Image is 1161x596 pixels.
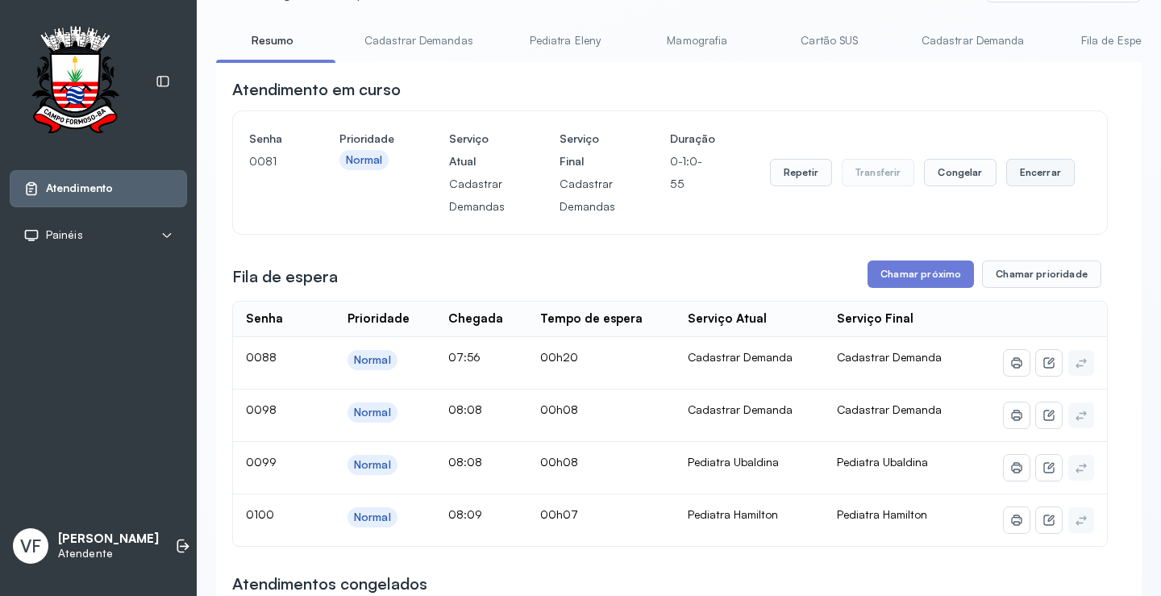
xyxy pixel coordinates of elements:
[670,150,715,195] p: 0-1:0-55
[540,455,578,469] span: 00h08
[540,507,578,521] span: 00h07
[347,311,410,327] div: Prioridade
[449,173,505,218] p: Cadastrar Demandas
[837,507,927,521] span: Pediatra Hamilton
[688,455,812,469] div: Pediatra Ubaldina
[688,350,812,365] div: Cadastrar Demanda
[246,311,283,327] div: Senha
[246,350,277,364] span: 0088
[354,353,391,367] div: Normal
[232,78,401,101] h3: Atendimento em curso
[773,27,886,54] a: Cartão SUS
[842,159,915,186] button: Transferir
[17,26,133,138] img: Logotipo do estabelecimento
[688,311,767,327] div: Serviço Atual
[348,27,489,54] a: Cadastrar Demandas
[924,159,996,186] button: Congelar
[46,228,83,242] span: Painéis
[216,27,329,54] a: Resumo
[58,547,159,561] p: Atendente
[540,402,578,416] span: 00h08
[249,150,285,173] p: 0081
[770,159,832,186] button: Repetir
[448,311,503,327] div: Chegada
[688,402,812,417] div: Cadastrar Demanda
[448,455,482,469] span: 08:08
[560,173,615,218] p: Cadastrar Demandas
[449,127,505,173] h4: Serviço Atual
[246,402,277,416] span: 0098
[354,406,391,419] div: Normal
[232,265,338,288] h3: Fila de espera
[249,127,285,150] h4: Senha
[46,181,113,195] span: Atendimento
[23,181,173,197] a: Atendimento
[837,350,942,364] span: Cadastrar Demanda
[837,311,913,327] div: Serviço Final
[688,507,812,522] div: Pediatra Hamilton
[354,511,391,524] div: Normal
[868,260,974,288] button: Chamar próximo
[448,507,482,521] span: 08:09
[837,402,942,416] span: Cadastrar Demanda
[246,455,277,469] span: 0099
[354,458,391,472] div: Normal
[837,455,928,469] span: Pediatra Ubaldina
[246,507,274,521] span: 0100
[448,402,482,416] span: 08:08
[1006,159,1075,186] button: Encerrar
[905,27,1041,54] a: Cadastrar Demanda
[339,127,394,150] h4: Prioridade
[982,260,1101,288] button: Chamar prioridade
[346,153,383,167] div: Normal
[58,531,159,547] p: [PERSON_NAME]
[540,311,643,327] div: Tempo de espera
[670,127,715,150] h4: Duração
[560,127,615,173] h4: Serviço Final
[509,27,622,54] a: Pediatra Eleny
[540,350,578,364] span: 00h20
[448,350,481,364] span: 07:56
[641,27,754,54] a: Mamografia
[232,573,427,595] h3: Atendimentos congelados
